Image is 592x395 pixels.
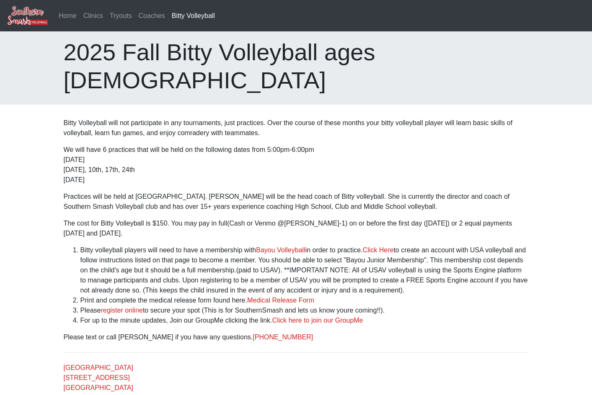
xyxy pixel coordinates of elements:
[80,305,529,315] li: Please to secure your spot (This is for SouthernSmash and lets us know youre coming!!).
[64,118,529,138] p: Bitty Volleyball will not participate in any tournaments, just practices. Over the course of thes...
[168,8,218,24] a: Bitty Volleyball
[256,246,305,254] a: Bayou Volleyball
[64,38,529,94] h1: 2025 Fall Bitty Volleyball ages [DEMOGRAPHIC_DATA]
[80,315,529,326] li: For up to the minute updates, Join our GroupMe clicking the link.
[80,245,529,295] li: Bitty volleyball players will need to have a membership with in order to practice. to create an a...
[64,332,529,342] p: Please text or call [PERSON_NAME] if you have any questions.
[64,145,529,185] p: We will have 6 practices that will be held on the following dates from 5:00pm-6:00pm [DATE] [DATE...
[272,317,363,324] a: Click here to join our GroupMe
[363,246,394,254] a: Click Here
[101,307,143,314] a: register online
[80,8,106,24] a: Clinics
[55,8,80,24] a: Home
[64,364,134,391] a: [GEOGRAPHIC_DATA][STREET_ADDRESS][GEOGRAPHIC_DATA]
[64,192,529,212] p: Practices will be held at [GEOGRAPHIC_DATA]. [PERSON_NAME] will be the head coach of Bitty volley...
[253,333,313,341] a: [PHONE_NUMBER]
[80,295,529,305] li: Print and complete the medical release form found here.
[135,8,168,24] a: Coaches
[247,297,314,304] a: Medical Release Form
[7,5,49,26] img: Southern Smash Volleyball
[64,218,529,239] p: The cost for Bitty Volleyball is $150. You may pay in full(Cash or Venmo @[PERSON_NAME]-1) on or ...
[106,8,135,24] a: Tryouts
